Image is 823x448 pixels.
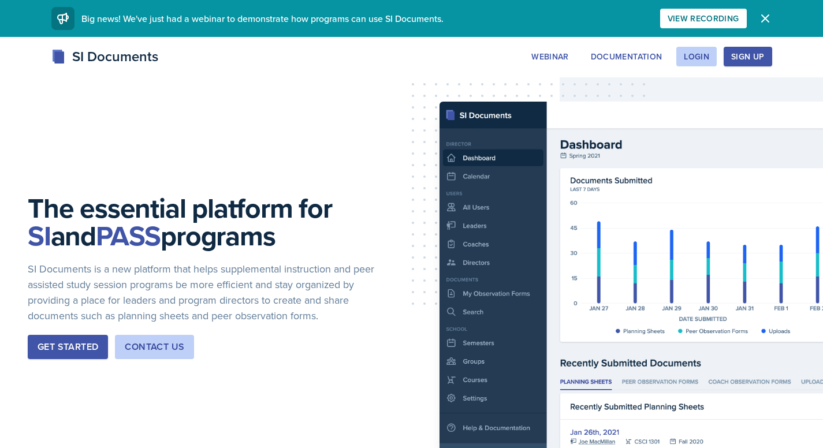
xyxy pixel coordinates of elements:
button: Webinar [524,47,576,66]
div: Webinar [531,52,568,61]
div: Documentation [591,52,662,61]
div: Contact Us [125,340,184,354]
button: Sign Up [724,47,772,66]
button: View Recording [660,9,747,28]
button: Get Started [28,335,108,359]
div: Get Started [38,340,98,354]
span: Big news! We've just had a webinar to demonstrate how programs can use SI Documents. [81,12,444,25]
div: SI Documents [51,46,158,67]
button: Login [676,47,717,66]
div: View Recording [668,14,739,23]
button: Contact Us [115,335,194,359]
div: Login [684,52,709,61]
div: Sign Up [731,52,764,61]
button: Documentation [583,47,670,66]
